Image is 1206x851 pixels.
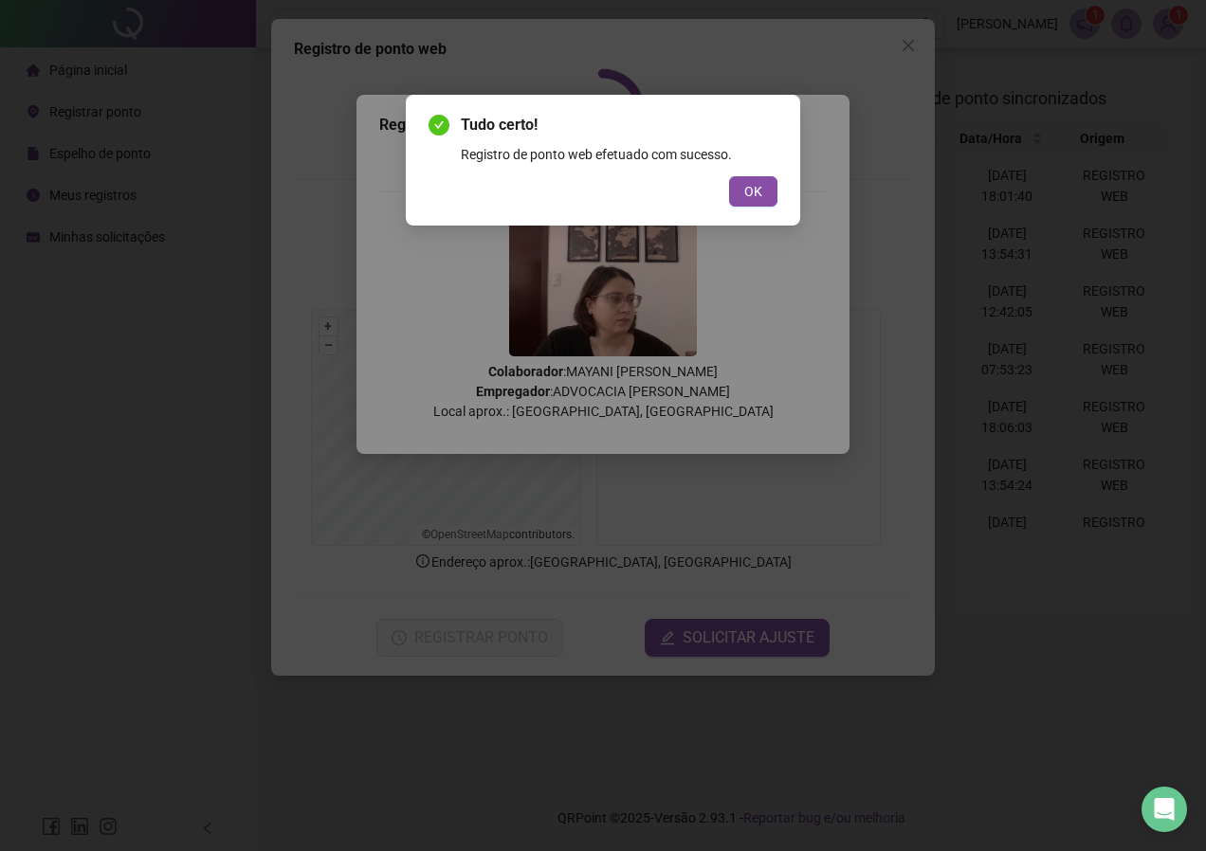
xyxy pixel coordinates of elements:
[461,114,777,136] span: Tudo certo!
[429,115,449,136] span: check-circle
[461,144,777,165] div: Registro de ponto web efetuado com sucesso.
[744,181,762,202] span: OK
[1142,787,1187,832] div: Open Intercom Messenger
[729,176,777,207] button: OK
